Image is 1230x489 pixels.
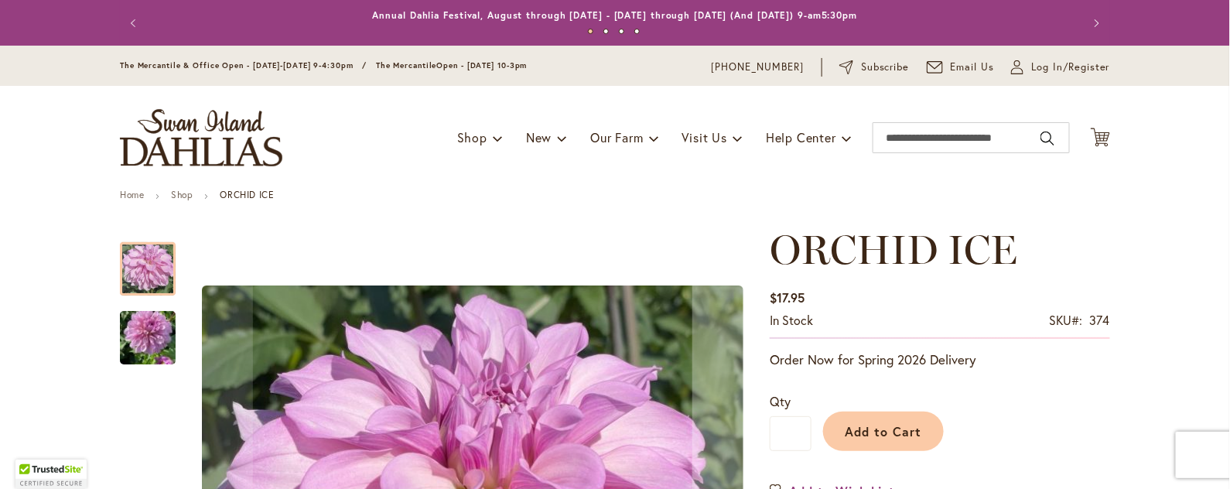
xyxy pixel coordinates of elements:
button: 2 of 4 [603,29,609,34]
span: Email Us [951,60,995,75]
span: Subscribe [861,60,910,75]
span: Log In/Register [1031,60,1110,75]
a: Log In/Register [1011,60,1110,75]
strong: SKU [1050,312,1083,328]
a: [PHONE_NUMBER] [711,60,805,75]
button: 3 of 4 [619,29,624,34]
p: Order Now for Spring 2026 Delivery [770,351,1110,369]
a: Subscribe [839,60,910,75]
span: $17.95 [770,289,805,306]
span: In stock [770,312,813,328]
button: Add to Cart [823,412,944,451]
img: ORCHID ICE [120,289,176,387]
div: 374 [1090,312,1110,330]
span: Help Center [766,129,836,145]
button: 4 of 4 [634,29,640,34]
a: Annual Dahlia Festival, August through [DATE] - [DATE] through [DATE] (And [DATE]) 9-am5:30pm [373,9,858,21]
span: Qty [770,393,791,409]
button: Next [1079,8,1110,39]
span: Shop [457,129,487,145]
div: Availability [770,312,813,330]
span: The Mercantile & Office Open - [DATE]-[DATE] 9-4:30pm / The Mercantile [120,60,437,70]
span: Add to Cart [846,423,922,439]
div: ORCHID ICE [120,227,191,296]
button: Previous [120,8,151,39]
a: Shop [171,189,193,200]
a: store logo [120,109,282,166]
span: Our Farm [590,129,643,145]
span: New [526,129,552,145]
iframe: Launch Accessibility Center [12,434,55,477]
span: Open - [DATE] 10-3pm [437,60,528,70]
a: Email Us [927,60,995,75]
button: 1 of 4 [588,29,593,34]
span: Visit Us [682,129,727,145]
div: ORCHID ICE [120,296,176,364]
a: Home [120,189,144,200]
strong: ORCHID ICE [220,189,274,200]
span: ORCHID ICE [770,225,1017,274]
